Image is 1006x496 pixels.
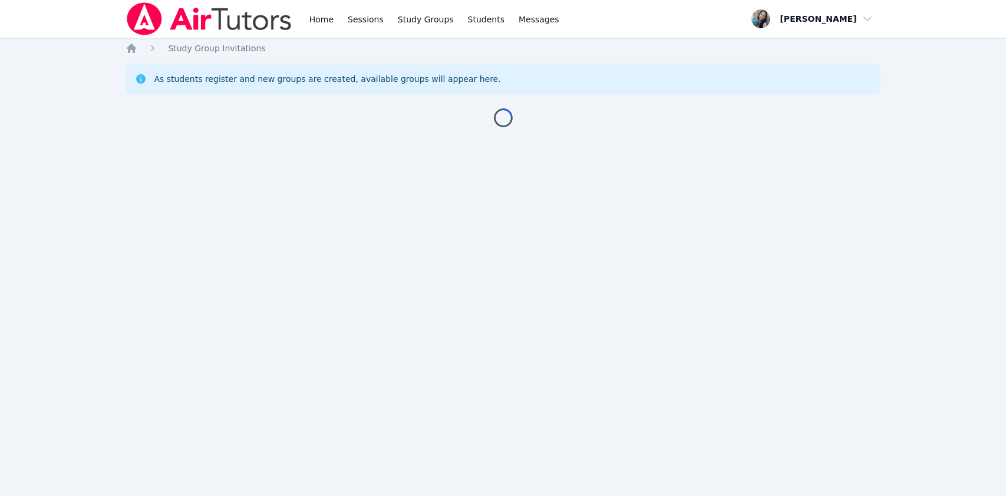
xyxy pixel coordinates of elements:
[168,44,265,53] span: Study Group Invitations
[126,2,292,35] img: Air Tutors
[154,73,500,85] div: As students register and new groups are created, available groups will appear here.
[126,42,880,54] nav: Breadcrumb
[519,14,559,25] span: Messages
[168,42,265,54] a: Study Group Invitations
